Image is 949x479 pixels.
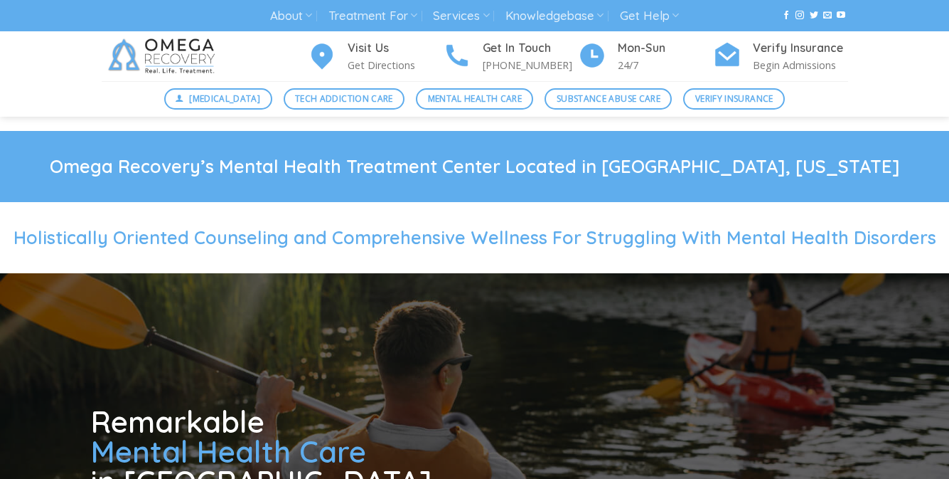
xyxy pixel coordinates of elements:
a: Substance Abuse Care [545,88,672,110]
a: [MEDICAL_DATA] [164,88,272,110]
a: Services [433,3,489,29]
p: Begin Admissions [753,57,848,73]
a: Mental Health Care [416,88,533,110]
a: Follow on Facebook [782,11,790,21]
span: Tech Addiction Care [295,92,393,105]
a: Send us an email [823,11,832,21]
h4: Visit Us [348,39,443,58]
a: Follow on YouTube [837,11,845,21]
a: Follow on Instagram [795,11,804,21]
p: Get Directions [348,57,443,73]
p: [PHONE_NUMBER] [483,57,578,73]
span: Verify Insurance [695,92,773,105]
span: Substance Abuse Care [557,92,660,105]
h4: Mon-Sun [618,39,713,58]
a: Knowledgebase [505,3,604,29]
span: [MEDICAL_DATA] [189,92,260,105]
h4: Verify Insurance [753,39,848,58]
a: Get In Touch [PHONE_NUMBER] [443,39,578,74]
span: Mental Health Care [91,433,366,470]
span: Mental Health Care [428,92,522,105]
p: 24/7 [618,57,713,73]
a: Visit Us Get Directions [308,39,443,74]
a: About [270,3,312,29]
a: Verify Insurance Begin Admissions [713,39,848,74]
a: Get Help [620,3,679,29]
img: Omega Recovery [102,31,226,81]
a: Tech Addiction Care [284,88,405,110]
h4: Get In Touch [483,39,578,58]
span: Holistically Oriented Counseling and Comprehensive Wellness For Struggling With Mental Health Dis... [14,226,936,248]
a: Treatment For [328,3,417,29]
a: Verify Insurance [683,88,785,110]
a: Follow on Twitter [810,11,818,21]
